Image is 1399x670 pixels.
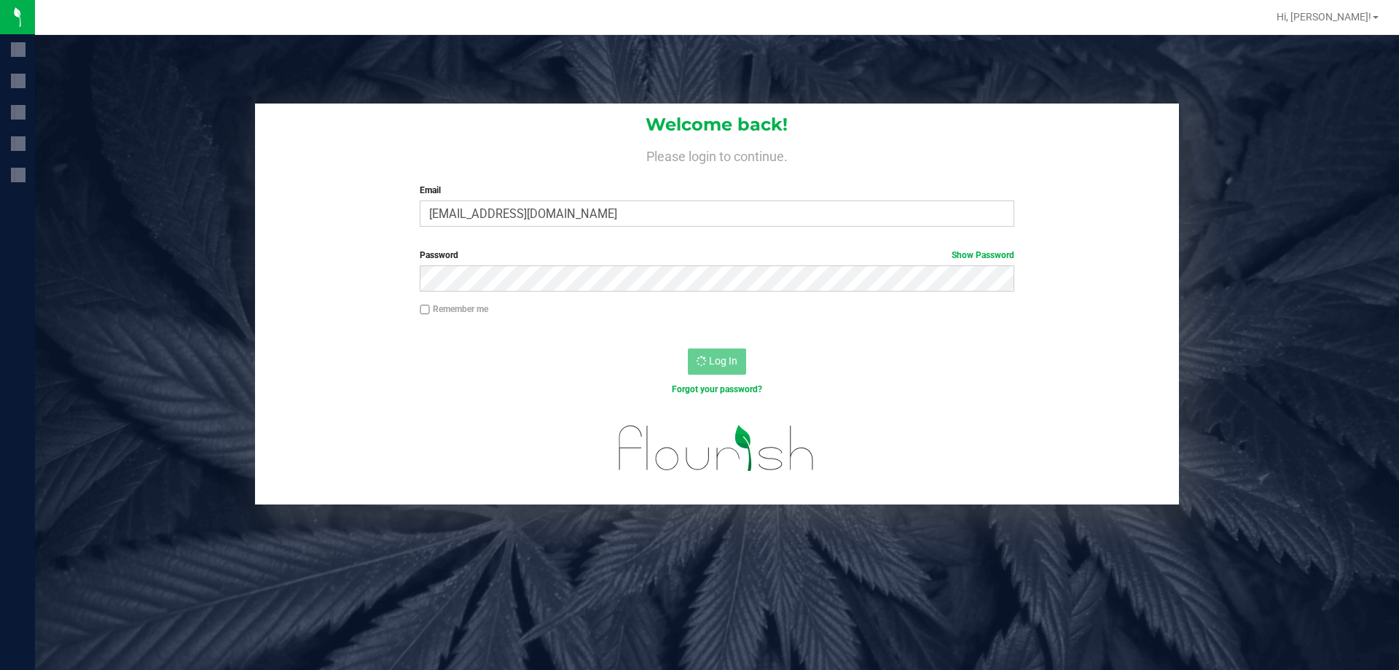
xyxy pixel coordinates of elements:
[709,355,737,367] span: Log In
[601,411,832,486] img: flourish_logo.svg
[672,384,762,394] a: Forgot your password?
[688,348,746,375] button: Log In
[255,146,1179,163] h4: Please login to continue.
[1277,11,1371,23] span: Hi, [PERSON_NAME]!
[420,305,430,315] input: Remember me
[420,184,1014,197] label: Email
[420,303,488,316] label: Remember me
[952,250,1014,260] a: Show Password
[420,250,458,260] span: Password
[255,115,1179,134] h1: Welcome back!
